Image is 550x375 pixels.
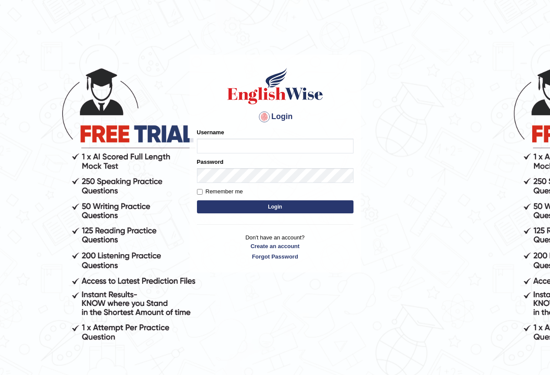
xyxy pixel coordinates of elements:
[197,242,353,250] a: Create an account
[197,252,353,261] a: Forgot Password
[197,200,353,213] button: Login
[197,187,243,196] label: Remember me
[197,128,224,136] label: Username
[197,189,203,195] input: Remember me
[226,66,325,106] img: Logo of English Wise sign in for intelligent practice with AI
[197,110,353,124] h4: Login
[197,158,223,166] label: Password
[197,233,353,260] p: Don't have an account?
